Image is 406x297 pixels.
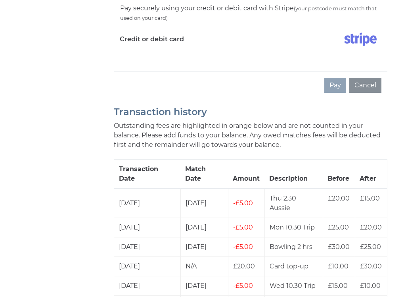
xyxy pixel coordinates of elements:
th: Amount [228,160,264,189]
span: £30.00 [360,262,382,270]
td: Mon 10.30 Trip [264,218,323,237]
p: Outstanding fees are highlighted in orange below and are not counted in your balance. Please add ... [114,121,387,150]
span: £15.00 [360,195,380,202]
h2: Transaction history [114,107,387,117]
th: Description [264,160,323,189]
span: £20.00 [233,262,255,270]
div: Pay securely using your credit or debit card with Stripe [120,3,381,23]
td: Wed 10.30 Trip [264,276,323,296]
th: Before [323,160,355,189]
td: [DATE] [114,276,181,296]
td: [DATE] [114,257,181,276]
td: [DATE] [180,218,228,237]
td: [DATE] [114,189,181,218]
span: £5.00 [233,282,253,289]
td: [DATE] [180,189,228,218]
td: [DATE] [180,276,228,296]
span: £25.00 [328,224,349,231]
span: £5.00 [233,224,253,231]
td: Bowling 2 hrs [264,237,323,257]
span: £20.00 [360,224,382,231]
span: £30.00 [328,243,350,251]
td: [DATE] [180,237,228,257]
span: £5.00 [233,199,253,207]
span: £10.00 [360,282,381,289]
th: Transaction Date [114,160,181,189]
td: [DATE] [114,218,181,237]
td: N/A [180,257,228,276]
td: Card top-up [264,257,323,276]
span: £20.00 [328,195,350,202]
span: £5.00 [233,243,253,251]
button: Pay [324,78,346,93]
th: After [355,160,387,189]
iframe: Secure card payment input frame [120,52,381,59]
span: £10.00 [328,262,349,270]
label: Credit or debit card [120,29,184,49]
span: £15.00 [328,282,348,289]
td: Thu 2.30 Aussie [264,189,323,218]
th: Match Date [180,160,228,189]
button: Cancel [349,78,381,93]
span: £25.00 [360,243,381,251]
td: [DATE] [114,237,181,257]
